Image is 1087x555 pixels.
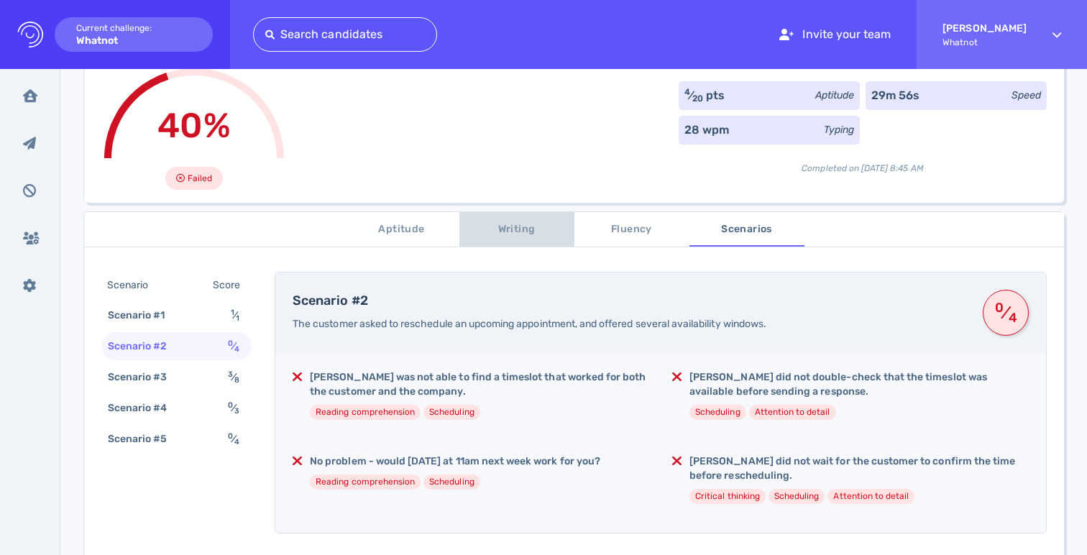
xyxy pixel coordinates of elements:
[188,170,212,187] span: Failed
[684,87,725,104] div: ⁄ pts
[815,88,854,103] div: Aptitude
[423,474,480,490] li: Scheduling
[228,431,233,441] sup: 0
[583,221,681,239] span: Fluency
[228,340,239,352] span: ⁄
[1012,88,1041,103] div: Speed
[871,87,919,104] div: 29m 56s
[769,489,825,504] li: Scheduling
[468,221,566,239] span: Writing
[105,305,183,326] div: Scenario #1
[293,293,966,309] h4: Scenario #2
[228,370,233,379] sup: 3
[689,370,1029,399] h5: [PERSON_NAME] did not double-check that the timeslot was available before sending a response.
[353,221,451,239] span: Aptitude
[231,309,239,321] span: ⁄
[310,405,421,420] li: Reading comprehension
[942,37,1027,47] span: Whatnot
[310,474,421,490] li: Reading comprehension
[310,370,649,399] h5: [PERSON_NAME] was not able to find a timeslot that worked for both the customer and the company.
[994,300,1018,326] span: ⁄
[692,93,703,104] sub: 20
[942,22,1027,35] strong: [PERSON_NAME]
[105,398,185,418] div: Scenario #4
[234,344,239,354] sub: 4
[105,367,185,387] div: Scenario #3
[228,402,239,414] span: ⁄
[689,489,766,504] li: Critical thinking
[228,371,239,383] span: ⁄
[749,405,836,420] li: Attention to detail
[689,454,1029,483] h5: [PERSON_NAME] did not wait for the customer to confirm the time before rescheduling.
[234,437,239,446] sub: 4
[231,308,234,317] sup: 1
[210,275,249,295] div: Score
[228,339,233,348] sup: 0
[1007,316,1018,319] sub: 4
[234,375,239,385] sub: 8
[157,105,230,146] span: 40%
[827,489,914,504] li: Attention to detail
[228,400,233,410] sup: 0
[689,405,746,420] li: Scheduling
[293,318,766,330] span: The customer asked to reschedule an upcoming appointment, and offered several availability windows.
[698,221,796,239] span: Scenarios
[228,433,239,445] span: ⁄
[105,428,185,449] div: Scenario #5
[236,313,239,323] sub: 1
[310,454,600,469] h5: No problem - would [DATE] at 11am next week work for you?
[679,150,1047,175] div: Completed on [DATE] 8:45 AM
[104,275,165,295] div: Scenario
[824,122,854,137] div: Typing
[234,406,239,416] sub: 3
[684,121,729,139] div: 28 wpm
[684,87,690,97] sup: 4
[423,405,480,420] li: Scheduling
[105,336,185,357] div: Scenario #2
[994,306,1004,309] sup: 0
